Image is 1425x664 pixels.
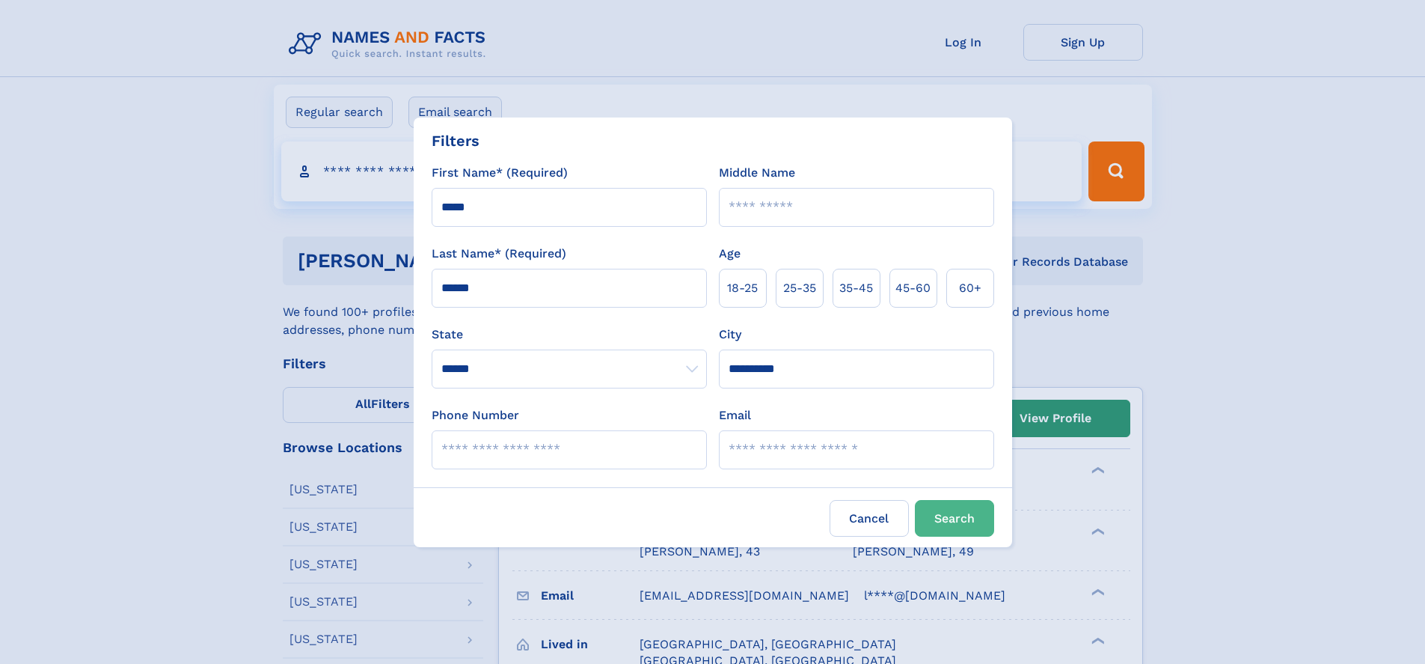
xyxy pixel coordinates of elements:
[839,279,873,297] span: 35‑45
[719,406,751,424] label: Email
[895,279,931,297] span: 45‑60
[719,326,741,344] label: City
[830,500,909,537] label: Cancel
[719,245,741,263] label: Age
[783,279,816,297] span: 25‑35
[432,245,566,263] label: Last Name* (Required)
[959,279,981,297] span: 60+
[432,326,707,344] label: State
[727,279,758,297] span: 18‑25
[719,164,795,182] label: Middle Name
[432,406,519,424] label: Phone Number
[432,164,568,182] label: First Name* (Required)
[432,130,479,152] div: Filters
[915,500,994,537] button: Search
